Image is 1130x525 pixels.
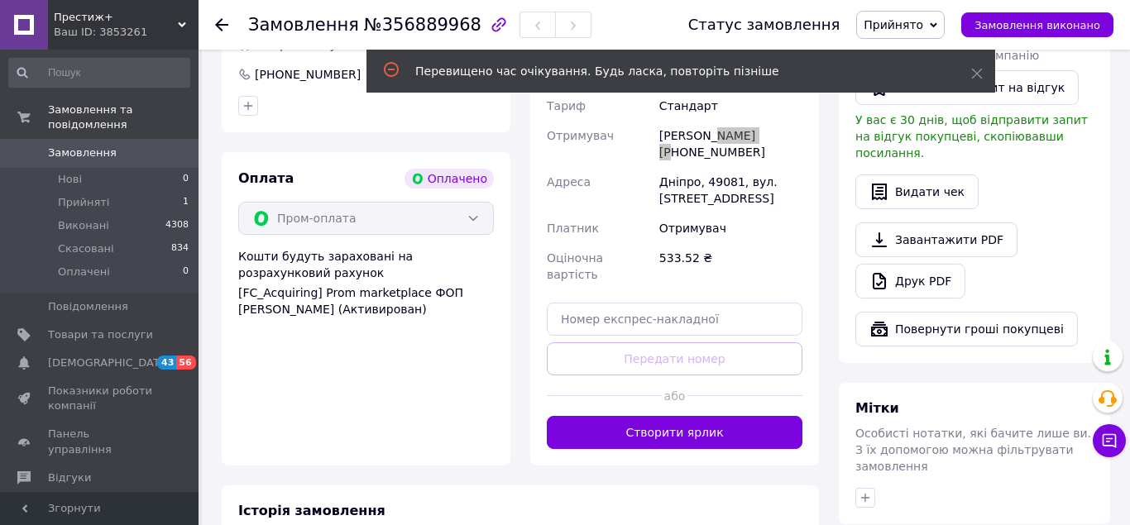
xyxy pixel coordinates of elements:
span: Адреса [547,175,591,189]
span: 43 [157,356,176,370]
div: Статус замовлення [688,17,840,33]
span: Повідомлення [48,299,128,314]
span: Панель управління [48,427,153,456]
div: 533.52 ₴ [656,243,806,289]
span: або [662,388,687,404]
span: Показники роботи компанії [48,384,153,413]
span: Відгуки [48,470,91,485]
div: [FC_Acquiring] Prom marketplace ФОП [PERSON_NAME] (Активирован) [238,284,494,317]
span: Скасовані [58,241,114,256]
button: Чат з покупцем [1093,424,1126,457]
span: Замовлення виконано [974,19,1100,31]
span: Оплачені [58,265,110,279]
span: [DEMOGRAPHIC_DATA] [48,356,170,370]
span: Прийнято [864,18,923,31]
a: Друк PDF [855,264,965,298]
span: Особисті нотатки, які бачите лише ви. З їх допомогою можна фільтрувати замовлення [855,427,1091,473]
span: 1 [183,195,189,210]
span: 0 [183,172,189,187]
span: Виконані [58,218,109,233]
div: Стандарт [656,91,806,121]
a: Завантажити PDF [855,222,1017,257]
span: Історія замовлення [238,503,385,518]
input: Пошук [8,58,190,88]
span: У вас є 30 днів, щоб відправити запит на відгук покупцеві, скопіювавши посилання. [855,113,1088,160]
div: Отримувач [656,213,806,243]
div: [PERSON_NAME] [PHONE_NUMBER] [656,121,806,167]
span: 56 [176,356,195,370]
div: Дніпро, 49081, вул. [STREET_ADDRESS] [656,167,806,213]
input: Номер експрес-накладної [547,303,802,336]
span: Престиж+ [54,10,178,25]
span: Отримувач [547,129,614,142]
span: Мітки [855,400,899,416]
div: Повернутися назад [215,17,228,33]
span: Замовлення [248,15,359,35]
span: 834 [171,241,189,256]
span: Товари та послуги [48,327,153,342]
span: 0 [183,265,189,279]
div: Кошти будуть зараховані на розрахунковий рахунок [238,248,494,317]
div: [PHONE_NUMBER] [253,66,362,83]
span: Тариф [547,99,586,112]
span: Замовлення [48,146,117,160]
button: Повернути гроші покупцеві [855,312,1078,346]
span: Нові [58,172,82,187]
span: №356889968 [364,15,481,35]
button: Замовлення виконано [961,12,1113,37]
span: 4308 [165,218,189,233]
span: Замовлення та повідомлення [48,103,199,132]
div: Ваш ID: 3853261 [54,25,199,40]
div: Оплачено [405,169,494,189]
div: Перевищено час очікування. Будь ласка, повторіть пізніше [415,63,930,79]
button: Створити ярлик [547,416,802,449]
span: Оплата [238,170,294,186]
span: Прийняті [58,195,109,210]
span: Платник [547,222,599,235]
button: Видати чек [855,174,979,209]
span: Оціночна вартість [547,251,603,281]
